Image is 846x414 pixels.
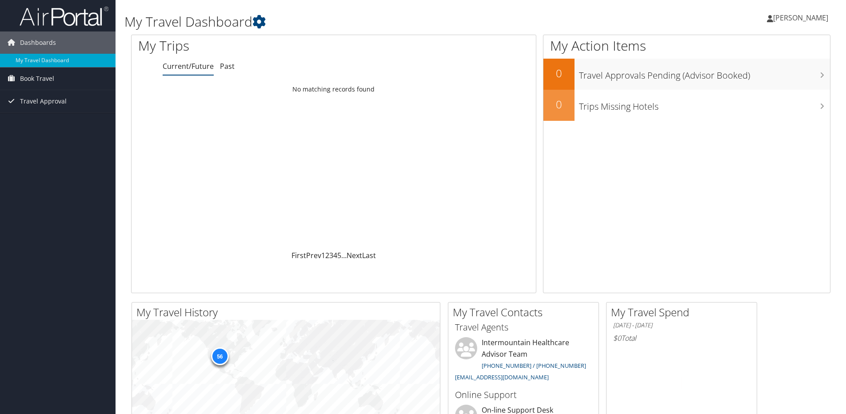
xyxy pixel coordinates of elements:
h6: Total [613,333,750,343]
span: [PERSON_NAME] [773,13,828,23]
a: Next [347,251,362,260]
a: 1 [321,251,325,260]
a: 2 [325,251,329,260]
h3: Trips Missing Hotels [579,96,830,113]
h1: My Action Items [543,36,830,55]
a: Prev [306,251,321,260]
h6: [DATE] - [DATE] [613,321,750,330]
span: Book Travel [20,68,54,90]
a: 5 [337,251,341,260]
div: 56 [211,347,228,365]
a: 0Travel Approvals Pending (Advisor Booked) [543,59,830,90]
a: [EMAIL_ADDRESS][DOMAIN_NAME] [455,373,549,381]
span: Travel Approval [20,90,67,112]
span: $0 [613,333,621,343]
a: Last [362,251,376,260]
li: Intermountain Healthcare Advisor Team [451,337,596,385]
h1: My Travel Dashboard [124,12,599,31]
h3: Travel Agents [455,321,592,334]
a: 4 [333,251,337,260]
a: [PHONE_NUMBER] / [PHONE_NUMBER] [482,362,586,370]
span: Dashboards [20,32,56,54]
td: No matching records found [132,81,536,97]
h2: 0 [543,97,575,112]
h2: 0 [543,66,575,81]
a: [PERSON_NAME] [767,4,837,31]
a: 0Trips Missing Hotels [543,90,830,121]
h1: My Trips [138,36,361,55]
h2: My Travel Spend [611,305,757,320]
a: First [291,251,306,260]
h3: Travel Approvals Pending (Advisor Booked) [579,65,830,82]
a: Past [220,61,235,71]
h2: My Travel Contacts [453,305,599,320]
h3: Online Support [455,389,592,401]
a: 3 [329,251,333,260]
img: airportal-logo.png [20,6,108,27]
span: … [341,251,347,260]
a: Current/Future [163,61,214,71]
h2: My Travel History [136,305,440,320]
